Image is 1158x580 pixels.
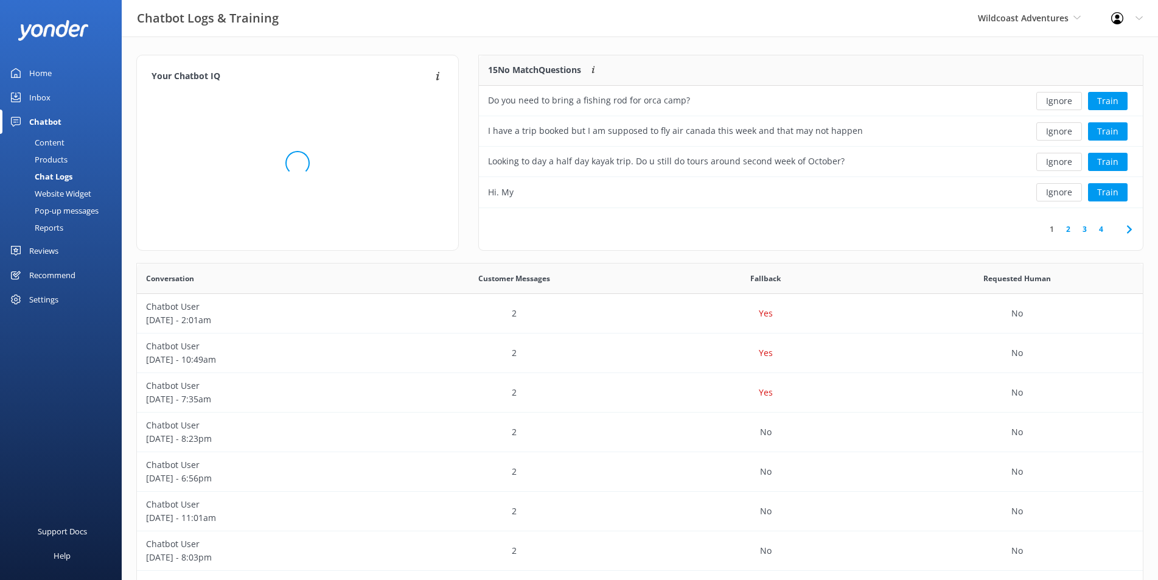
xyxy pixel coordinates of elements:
[7,151,122,168] a: Products
[7,202,122,219] a: Pop-up messages
[146,313,379,327] p: [DATE] - 2:01am
[1044,223,1060,235] a: 1
[1011,307,1023,320] p: No
[137,531,1143,571] div: row
[1011,386,1023,399] p: No
[137,452,1143,492] div: row
[478,273,550,284] span: Customer Messages
[7,185,91,202] div: Website Widget
[1011,544,1023,557] p: No
[1011,346,1023,360] p: No
[29,239,58,263] div: Reviews
[7,185,122,202] a: Website Widget
[760,425,772,439] p: No
[7,168,122,185] a: Chat Logs
[152,70,432,83] h4: Your Chatbot IQ
[479,177,1143,208] div: row
[512,505,517,518] p: 2
[759,386,773,399] p: Yes
[488,155,845,168] div: Looking to day a half day kayak trip. Do u still do tours around second week of October?
[1088,92,1128,110] button: Train
[1036,122,1082,141] button: Ignore
[146,551,379,564] p: [DATE] - 8:03pm
[1011,505,1023,518] p: No
[759,307,773,320] p: Yes
[1011,465,1023,478] p: No
[1060,223,1076,235] a: 2
[146,458,379,472] p: Chatbot User
[488,186,514,199] div: Hi. My
[29,287,58,312] div: Settings
[479,86,1143,208] div: grid
[1088,122,1128,141] button: Train
[29,85,51,110] div: Inbox
[488,63,581,77] p: 15 No Match Questions
[760,505,772,518] p: No
[137,373,1143,413] div: row
[512,425,517,439] p: 2
[759,346,773,360] p: Yes
[7,219,63,236] div: Reports
[1011,425,1023,439] p: No
[512,346,517,360] p: 2
[479,86,1143,116] div: row
[146,511,379,525] p: [DATE] - 11:01am
[760,544,772,557] p: No
[978,12,1069,24] span: Wildcoast Adventures
[137,492,1143,531] div: row
[1036,153,1082,171] button: Ignore
[54,543,71,568] div: Help
[146,498,379,511] p: Chatbot User
[512,465,517,478] p: 2
[18,20,88,40] img: yonder-white-logo.png
[1088,183,1128,201] button: Train
[750,273,781,284] span: Fallback
[479,147,1143,177] div: row
[7,134,65,151] div: Content
[146,273,194,284] span: Conversation
[29,110,61,134] div: Chatbot
[1036,92,1082,110] button: Ignore
[7,151,68,168] div: Products
[146,537,379,551] p: Chatbot User
[146,419,379,432] p: Chatbot User
[146,432,379,445] p: [DATE] - 8:23pm
[488,124,863,138] div: I have a trip booked but I am supposed to fly air canada this week and that may not happen
[146,472,379,485] p: [DATE] - 6:56pm
[146,300,379,313] p: Chatbot User
[7,134,122,151] a: Content
[29,263,75,287] div: Recommend
[479,116,1143,147] div: row
[1036,183,1082,201] button: Ignore
[512,386,517,399] p: 2
[1093,223,1109,235] a: 4
[7,219,122,236] a: Reports
[7,168,72,185] div: Chat Logs
[1088,153,1128,171] button: Train
[29,61,52,85] div: Home
[146,393,379,406] p: [DATE] - 7:35am
[760,465,772,478] p: No
[146,379,379,393] p: Chatbot User
[488,94,690,107] div: Do you need to bring a fishing rod for orca camp?
[146,353,379,366] p: [DATE] - 10:49am
[7,202,99,219] div: Pop-up messages
[137,413,1143,452] div: row
[137,334,1143,373] div: row
[512,544,517,557] p: 2
[1076,223,1093,235] a: 3
[137,294,1143,334] div: row
[137,9,279,28] h3: Chatbot Logs & Training
[38,519,87,543] div: Support Docs
[146,340,379,353] p: Chatbot User
[983,273,1051,284] span: Requested Human
[512,307,517,320] p: 2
